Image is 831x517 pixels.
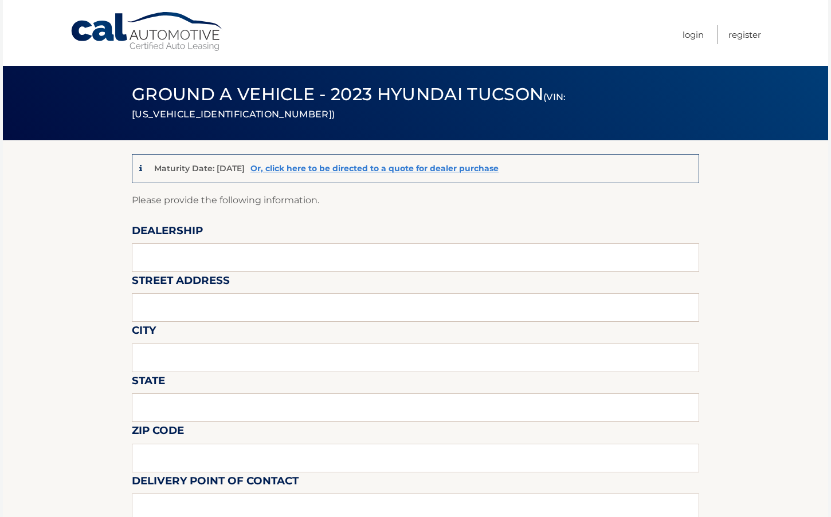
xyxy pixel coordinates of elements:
[132,84,566,122] span: Ground a Vehicle - 2023 Hyundai TUCSON
[728,25,761,44] a: Register
[132,272,230,293] label: Street Address
[132,472,299,494] label: Delivery Point of Contact
[132,92,566,120] small: (VIN: [US_VEHICLE_IDENTIFICATION_NUMBER])
[132,222,203,243] label: Dealership
[132,322,156,343] label: City
[132,192,699,208] p: Please provide the following information.
[132,372,165,393] label: State
[683,25,704,44] a: Login
[132,422,184,443] label: Zip Code
[70,11,225,52] a: Cal Automotive
[250,163,499,173] a: Or, click here to be directed to a quote for dealer purchase
[154,163,245,173] p: Maturity Date: [DATE]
